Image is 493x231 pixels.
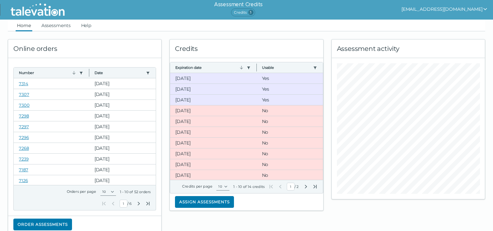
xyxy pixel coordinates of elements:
button: Assign assessments [175,196,234,208]
clr-dg-cell: [DATE] [170,159,256,170]
a: Assessments [40,20,72,31]
clr-dg-cell: [DATE] [89,78,156,89]
clr-dg-cell: Yes [257,73,323,84]
a: Home [16,20,32,31]
span: Total Pages [296,184,299,189]
div: 1 - 10 of 52 orders [120,189,151,194]
button: show user actions [401,5,488,13]
clr-dg-cell: [DATE] [170,84,256,94]
clr-dg-cell: [DATE] [170,73,256,84]
clr-dg-cell: Yes [257,95,323,105]
a: 7314 [19,81,28,86]
button: Expiration date [175,65,244,70]
input: Current Page [287,183,295,191]
input: Current Page [120,200,127,208]
clr-dg-cell: No [257,138,323,148]
button: Usable [262,65,311,70]
div: / [101,200,151,208]
clr-dg-cell: [DATE] [89,143,156,153]
clr-dg-cell: [DATE] [170,116,256,127]
button: Last Page [312,184,318,189]
clr-dg-cell: [DATE] [89,164,156,175]
clr-dg-cell: [DATE] [170,170,256,180]
clr-dg-cell: No [257,159,323,170]
clr-dg-cell: [DATE] [170,127,256,137]
a: 7187 [19,167,28,172]
span: Total Pages [129,201,132,206]
h6: Assessment Credits [214,1,263,8]
clr-dg-cell: No [257,105,323,116]
span: Credits [231,8,255,16]
clr-dg-cell: [DATE] [170,148,256,159]
button: First Page [101,201,107,206]
span: 3 [248,10,254,15]
clr-dg-cell: No [257,170,323,180]
button: First Page [268,184,274,189]
div: 1 - 10 of 14 credits [233,184,265,189]
button: Number [19,70,77,75]
clr-dg-cell: [DATE] [170,105,256,116]
a: 7307 [19,92,29,97]
clr-dg-cell: [DATE] [89,89,156,100]
div: Credits [170,39,323,58]
clr-dg-cell: [DATE] [89,111,156,121]
button: Next Page [303,184,309,189]
clr-dg-cell: No [257,148,323,159]
clr-dg-cell: [DATE] [170,138,256,148]
a: 7239 [19,156,29,162]
clr-dg-cell: No [257,127,323,137]
button: Column resize handle [254,60,259,74]
a: 7297 [19,124,29,129]
button: Previous Page [278,184,283,189]
clr-dg-cell: Yes [257,84,323,94]
a: Help [80,20,93,31]
button: Date [94,70,144,75]
clr-dg-cell: [DATE] [170,95,256,105]
a: 7300 [19,102,30,108]
label: Orders per page [67,189,96,194]
div: Assessment activity [332,39,485,58]
button: Last Page [145,201,151,206]
a: 7296 [19,135,29,140]
clr-dg-cell: [DATE] [89,154,156,164]
button: Previous Page [110,201,116,206]
img: Talevation_Logo_Transparent_white.png [8,2,67,18]
div: / [268,183,317,191]
a: 7298 [19,113,29,118]
clr-dg-cell: No [257,116,323,127]
button: Column resize handle [87,66,91,80]
button: Next Page [136,201,141,206]
button: Order assessments [13,219,72,230]
div: Online orders [8,39,161,58]
a: 7126 [19,178,28,183]
a: 7268 [19,146,29,151]
label: Credits per page [182,184,212,189]
clr-dg-cell: [DATE] [89,121,156,132]
clr-dg-cell: [DATE] [89,132,156,143]
clr-dg-cell: [DATE] [89,175,156,186]
clr-dg-cell: [DATE] [89,100,156,110]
